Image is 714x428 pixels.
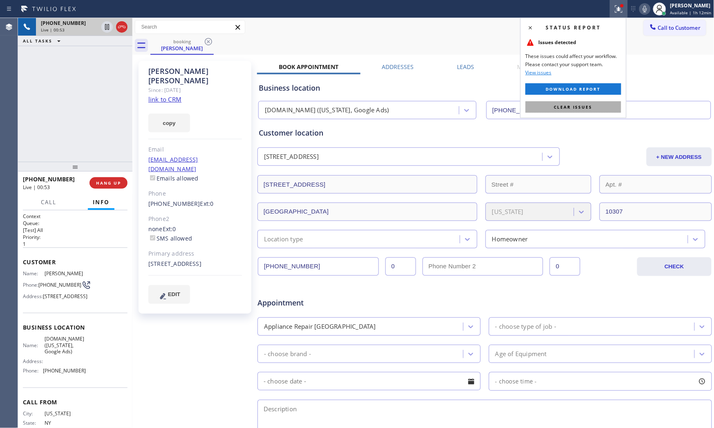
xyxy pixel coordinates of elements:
[148,285,190,304] button: EDIT
[495,349,547,359] div: Age of Equipment
[265,106,389,115] div: [DOMAIN_NAME] ([US_STATE], Google Ads)
[23,175,75,183] span: [PHONE_NUMBER]
[257,297,408,308] span: Appointment
[148,200,200,207] a: [PHONE_NUMBER]
[23,234,128,241] h2: Priority:
[135,20,245,33] input: Search
[23,213,128,220] h1: Context
[600,175,712,194] input: Apt. #
[151,45,213,52] div: [PERSON_NAME]
[259,127,711,138] div: Customer location
[264,349,311,359] div: - choose brand -
[45,336,85,354] span: [DOMAIN_NAME] ([US_STATE], Google Ads)
[385,257,416,276] input: Ext.
[43,368,86,374] span: [PHONE_NUMBER]
[36,194,61,210] button: Call
[495,322,556,331] div: - choose type of job -
[41,27,65,33] span: Live | 00:53
[148,85,242,95] div: Since: [DATE]
[257,203,477,221] input: City
[23,342,45,348] span: Name:
[423,257,544,276] input: Phone Number 2
[23,368,43,374] span: Phone:
[23,323,128,331] span: Business location
[279,63,339,71] label: Book Appointment
[23,184,50,191] span: Live | 00:53
[492,234,528,244] div: Homeowner
[670,10,712,16] span: Available | 1h 12min
[148,214,242,224] div: Phone2
[148,114,190,132] button: copy
[43,293,87,299] span: [STREET_ADDRESS]
[151,38,213,45] div: booking
[148,259,242,269] div: [STREET_ADDRESS]
[45,420,85,426] span: NY
[168,291,180,297] span: EDIT
[457,63,474,71] label: Leads
[90,177,128,189] button: HANG UP
[670,2,712,9] div: [PERSON_NAME]
[148,156,198,173] a: [EMAIL_ADDRESS][DOMAIN_NAME]
[258,257,379,276] input: Phone Number
[45,270,85,276] span: [PERSON_NAME]
[200,200,214,207] span: Ext: 0
[600,203,712,221] input: ZIP
[264,322,376,331] div: Appliance Repair [GEOGRAPHIC_DATA]
[148,189,242,198] div: Phone
[150,175,155,181] input: Emails allowed
[23,282,38,288] span: Phone:
[259,82,711,94] div: Business location
[116,21,128,33] button: Hang up
[23,241,128,247] p: 1
[647,147,712,166] button: + NEW ADDRESS
[148,174,199,182] label: Emails allowed
[23,258,128,266] span: Customer
[23,398,128,406] span: Call From
[163,225,176,233] span: Ext: 0
[486,101,711,119] input: Phone Number
[38,282,81,288] span: [PHONE_NUMBER]
[264,234,303,244] div: Location type
[148,225,242,243] div: none
[517,63,554,71] label: Membership
[18,36,69,46] button: ALL TASKS
[658,24,701,31] span: Call to Customer
[151,36,213,54] div: Robert Motisi
[23,293,43,299] span: Address:
[23,270,45,276] span: Name:
[23,227,128,234] p: [Test] All
[23,358,45,364] span: Address:
[23,220,128,227] h2: Queue:
[23,420,45,426] span: State:
[88,194,114,210] button: Info
[41,20,86,27] span: [PHONE_NUMBER]
[23,410,45,417] span: City:
[148,95,181,103] a: link to CRM
[148,67,242,85] div: [PERSON_NAME] [PERSON_NAME]
[96,180,121,186] span: HANG UP
[148,234,192,242] label: SMS allowed
[550,257,580,276] input: Ext. 2
[148,249,242,259] div: Primary address
[150,235,155,241] input: SMS allowed
[637,257,712,276] button: CHECK
[93,198,110,206] span: Info
[148,145,242,154] div: Email
[101,21,113,33] button: Hold Customer
[264,152,319,162] div: [STREET_ADDRESS]
[495,377,537,385] span: - choose time -
[639,3,651,15] button: Mute
[257,175,477,194] input: Address
[257,372,481,390] input: - choose date -
[45,410,85,417] span: [US_STATE]
[41,198,56,206] span: Call
[644,20,706,36] button: Call to Customer
[486,175,591,194] input: Street #
[23,38,52,44] span: ALL TASKS
[382,63,414,71] label: Addresses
